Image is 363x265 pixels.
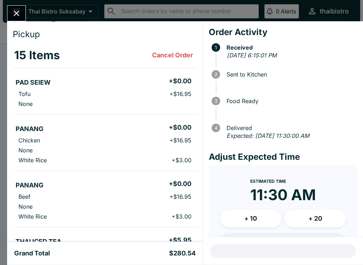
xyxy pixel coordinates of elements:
h5: PANANG [16,181,44,190]
p: + $3.00 [172,157,191,164]
p: None [18,147,33,154]
button: + 20 [284,210,346,227]
em: Expected: [DATE] 11:30:00 AM [227,132,309,139]
button: + 10 [220,210,282,227]
p: + $16.95 [169,193,191,200]
p: None [18,203,33,210]
p: Beef [18,193,30,200]
h5: THAI ICED TEA [16,237,61,246]
p: Tofu [18,90,30,97]
p: None [18,100,33,107]
span: Pickup [13,29,40,39]
h5: + $0.00 [169,180,191,188]
p: White Rice [18,213,47,220]
h3: 15 Items [14,48,60,62]
p: White Rice [18,157,47,164]
p: + $16.95 [169,90,191,97]
text: 3 [214,98,217,104]
h5: Grand Total [14,249,50,258]
h5: + $0.00 [169,123,191,132]
p: Chicken [18,137,40,144]
h4: Adjust Expected Time [209,152,357,162]
h5: PANANG [16,125,44,133]
span: Estimated Time [250,179,286,184]
h5: + $0.00 [169,77,191,85]
text: 4 [214,125,217,131]
h5: $280.54 [169,249,196,258]
h4: Order Activity [209,27,357,38]
time: 11:30 AM [250,186,316,204]
text: 1 [215,45,217,50]
span: Received [223,44,357,51]
span: Sent to Kitchen [223,71,357,78]
span: Food Ready [223,98,357,104]
p: + $16.95 [169,137,191,144]
h5: PAD SEIEW [16,78,51,87]
h5: + $5.95 [169,236,191,244]
em: [DATE] 6:15:01 PM [227,52,277,59]
text: 2 [214,72,217,77]
span: Delivered [223,125,357,131]
p: + $3.00 [172,213,191,220]
button: Cancel Order [149,48,196,62]
button: Close [7,6,26,21]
